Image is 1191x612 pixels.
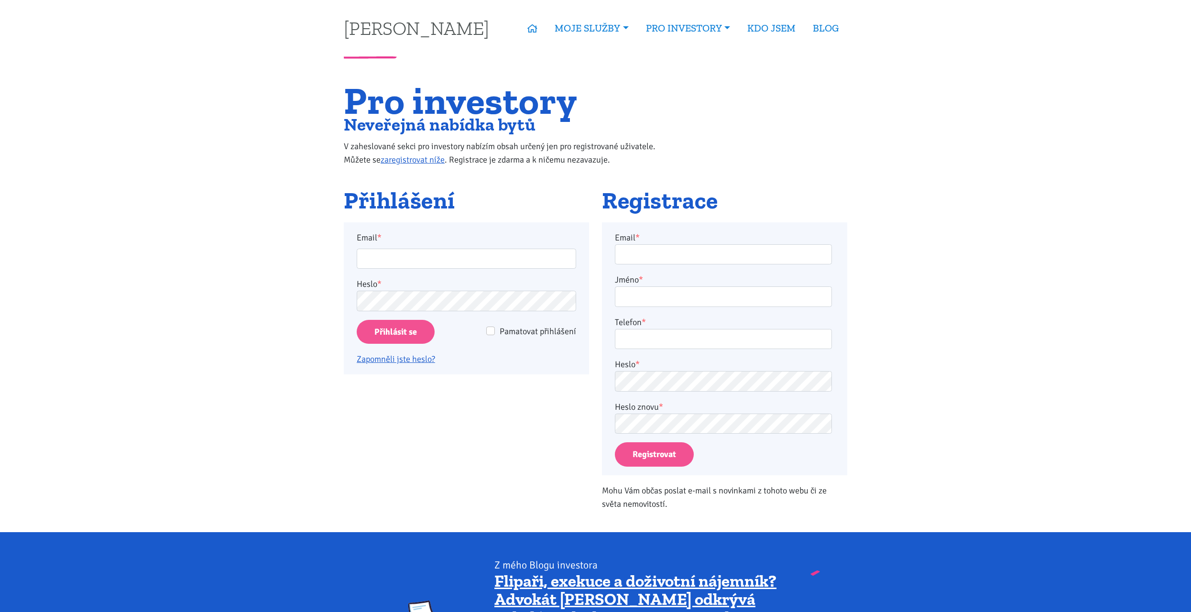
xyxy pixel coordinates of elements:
abbr: required [635,232,640,243]
label: Telefon [615,316,646,329]
a: [PERSON_NAME] [344,19,489,37]
label: Email [350,231,583,244]
a: PRO INVESTORY [637,17,739,39]
h2: Přihlášení [344,188,589,214]
input: Přihlásit se [357,320,435,344]
h1: Pro investory [344,85,675,117]
abbr: required [642,317,646,328]
abbr: required [635,359,640,370]
div: Z mého Blogu investora [494,558,783,572]
p: Mohu Vám občas poslat e-mail s novinkami z tohoto webu či ze světa nemovitostí. [602,484,847,511]
label: Heslo znovu [615,400,663,414]
a: MOJE SLUŽBY [546,17,637,39]
abbr: required [659,402,663,412]
label: Email [615,231,640,244]
abbr: required [639,274,643,285]
p: V zaheslované sekci pro investory nabízím obsah určený jen pro registrované uživatele. Můžete se ... [344,140,675,166]
h2: Registrace [602,188,847,214]
a: BLOG [804,17,847,39]
a: KDO JSEM [739,17,804,39]
a: Zapomněli jste heslo? [357,354,435,364]
label: Heslo [615,358,640,371]
button: Registrovat [615,442,694,467]
label: Jméno [615,273,643,286]
label: Heslo [357,277,382,291]
a: zaregistrovat níže [381,154,445,165]
span: Pamatovat přihlášení [500,326,576,337]
h2: Neveřejná nabídka bytů [344,117,675,132]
